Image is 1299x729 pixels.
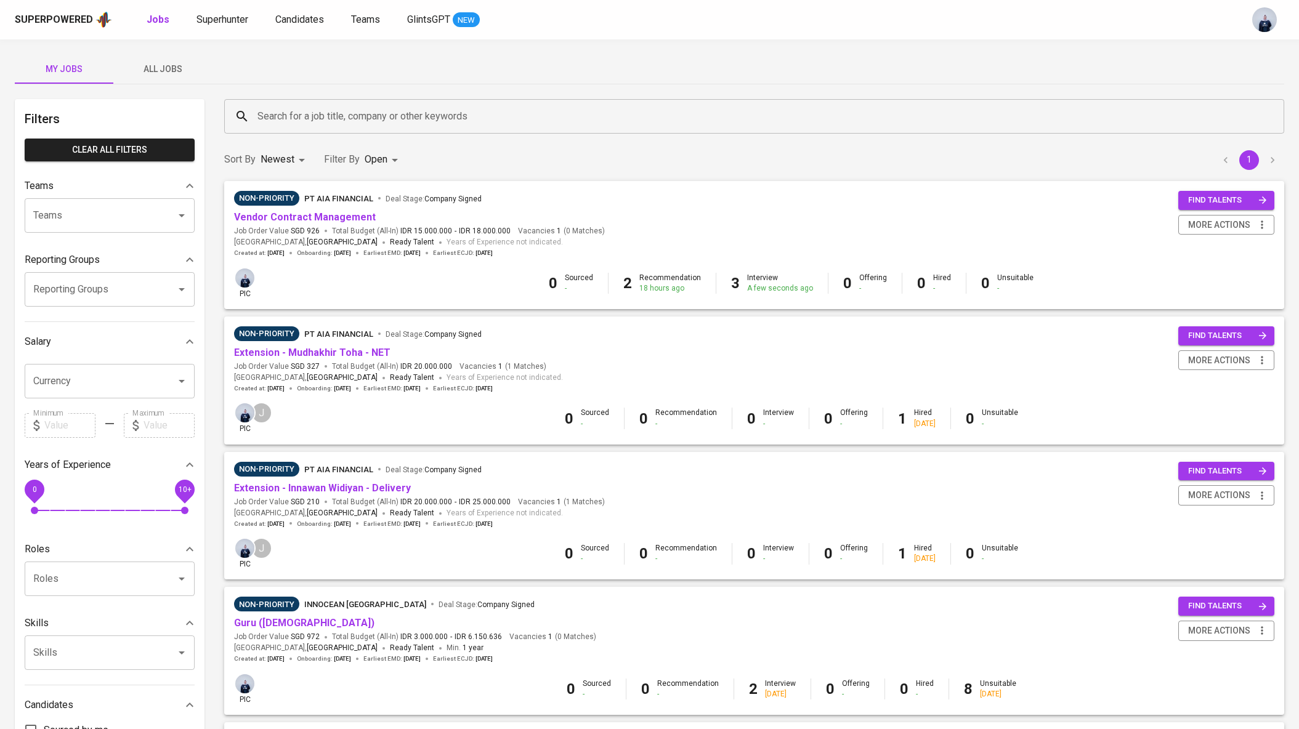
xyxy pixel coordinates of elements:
span: - [455,497,456,507]
b: 0 [639,545,648,562]
div: Years of Experience [25,453,195,477]
p: Teams [25,179,54,193]
span: Ready Talent [390,373,434,382]
button: Open [173,281,190,298]
span: Company Signed [424,330,482,339]
span: IDR 18.000.000 [459,226,511,236]
span: IDR 6.150.636 [455,632,502,642]
b: 1 [898,410,907,427]
div: [DATE] [980,689,1016,699]
span: 1 year [463,643,484,652]
span: [DATE] [267,249,285,257]
span: [GEOGRAPHIC_DATA] [307,372,378,384]
b: 0 [641,680,650,698]
p: Candidates [25,698,73,712]
span: Ready Talent [390,643,434,652]
p: Years of Experience [25,457,111,472]
div: pic [234,267,256,299]
button: more actions [1178,621,1274,641]
span: Earliest EMD : [363,384,421,393]
div: extension [234,326,299,341]
span: Created at : [234,384,285,393]
div: [DATE] [914,554,936,564]
div: Recommendation [655,543,717,564]
a: Candidates [275,12,326,28]
span: [DATE] [334,249,351,257]
a: GlintsGPT NEW [407,12,480,28]
a: Extension - Mudhakhir Toha - NET [234,347,391,358]
div: - [859,283,887,294]
div: Hired [914,543,936,564]
div: Hired [933,273,951,294]
div: Recommendation [657,679,719,699]
b: 0 [824,410,833,427]
span: Onboarding : [297,249,351,257]
div: J [251,402,272,424]
span: Job Order Value [234,226,320,236]
div: extension [234,462,299,477]
span: [DATE] [403,654,421,663]
span: [GEOGRAPHIC_DATA] , [234,507,378,520]
div: Interview [763,543,794,564]
span: Non-Priority [234,192,299,204]
span: find talents [1188,193,1267,207]
div: Offering [842,679,870,699]
span: Company Signed [424,465,482,474]
span: Earliest EMD : [363,654,421,663]
div: Sufficient Talents in Pipeline [234,597,299,611]
span: find talents [1188,599,1267,613]
a: Extension - Innawan Widiyan - Delivery [234,482,411,494]
span: 1 [555,226,561,236]
button: Open [173,373,190,390]
img: annisa@glints.com [235,403,254,422]
div: pic [234,673,256,705]
p: Sort By [224,152,256,167]
b: 0 [565,410,573,427]
span: [DATE] [267,654,285,663]
span: Total Budget (All-In) [332,497,511,507]
div: Hired [914,408,936,429]
div: - [933,283,951,294]
div: Roles [25,537,195,562]
span: Non-Priority [234,463,299,475]
span: Total Budget (All-In) [332,632,502,642]
div: Teams [25,174,195,198]
div: - [581,554,609,564]
span: Total Budget (All-In) [332,361,452,372]
span: find talents [1188,464,1267,478]
div: Sufficient Talents in Pipeline [234,191,299,206]
span: Created at : [234,520,285,528]
span: Onboarding : [297,520,351,528]
span: Vacancies ( 0 Matches ) [509,632,596,642]
span: Earliest ECJD : [433,384,493,393]
div: - [763,554,794,564]
span: Superhunter [196,14,248,25]
div: - [655,419,717,429]
span: Deal Stage : [386,330,482,339]
b: 0 [966,410,974,427]
img: annisa@glints.com [235,539,254,558]
span: Earliest ECJD : [433,654,493,663]
div: Newest [261,148,309,171]
div: Offering [840,543,868,564]
h6: Filters [25,109,195,129]
span: Company Signed [424,195,482,203]
span: Non-Priority [234,328,299,340]
span: Ready Talent [390,509,434,517]
button: more actions [1178,215,1274,235]
div: - [565,283,593,294]
div: - [657,689,719,699]
span: [DATE] [334,384,351,393]
span: SGD 926 [291,226,320,236]
span: All Jobs [121,62,204,77]
div: - [982,554,1018,564]
input: Value [44,413,95,438]
span: Years of Experience not indicated. [447,372,563,384]
p: Newest [261,152,294,167]
div: Offering [840,408,868,429]
div: Reporting Groups [25,248,195,272]
span: Years of Experience not indicated. [447,236,563,249]
b: 0 [567,680,575,698]
span: [DATE] [475,654,493,663]
span: Earliest ECJD : [433,249,493,257]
